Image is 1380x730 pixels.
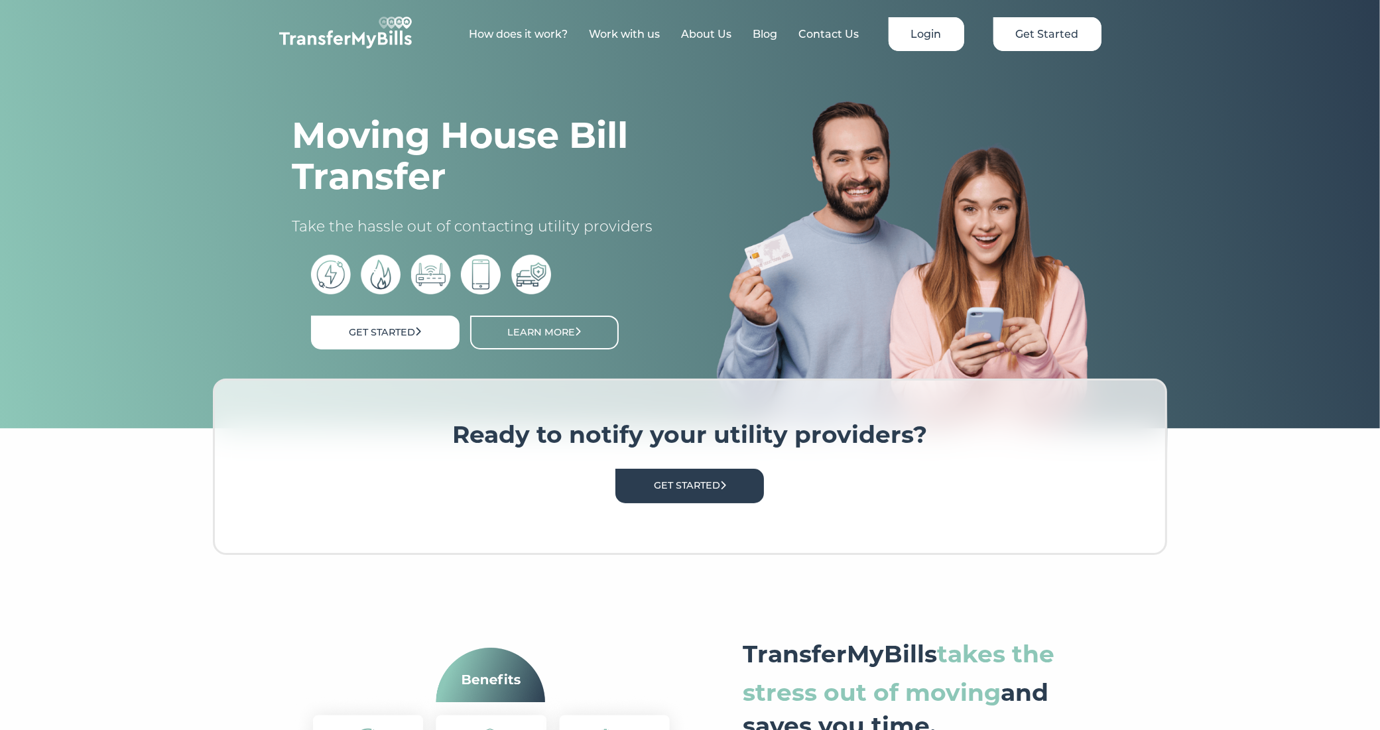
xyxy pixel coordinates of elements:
[411,255,451,294] img: broadband icon
[292,217,664,237] p: Take the hassle out of contacting utility providers
[743,639,1055,707] strong: takes the stress out of moving
[993,17,1101,51] a: Get Started
[717,100,1088,428] img: image%203.png
[615,469,764,503] a: Get Started
[799,28,859,40] a: Contact Us
[753,28,778,40] a: Blog
[590,28,660,40] a: Work with us
[889,17,964,51] a: Login
[461,255,501,294] img: phone bill icon
[682,28,732,40] a: About Us
[511,255,551,294] img: car insurance icon
[279,17,412,48] img: TransferMyBills.com - Helping ease the stress of moving
[470,316,619,349] a: Learn More
[311,316,460,349] a: Get Started
[292,115,664,197] h1: Moving House Bill Transfer
[255,420,1126,450] h3: Ready to notify your utility providers?
[470,28,568,40] a: How does it work?
[311,255,351,294] img: electric bills icon
[361,255,401,294] img: gas bills icon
